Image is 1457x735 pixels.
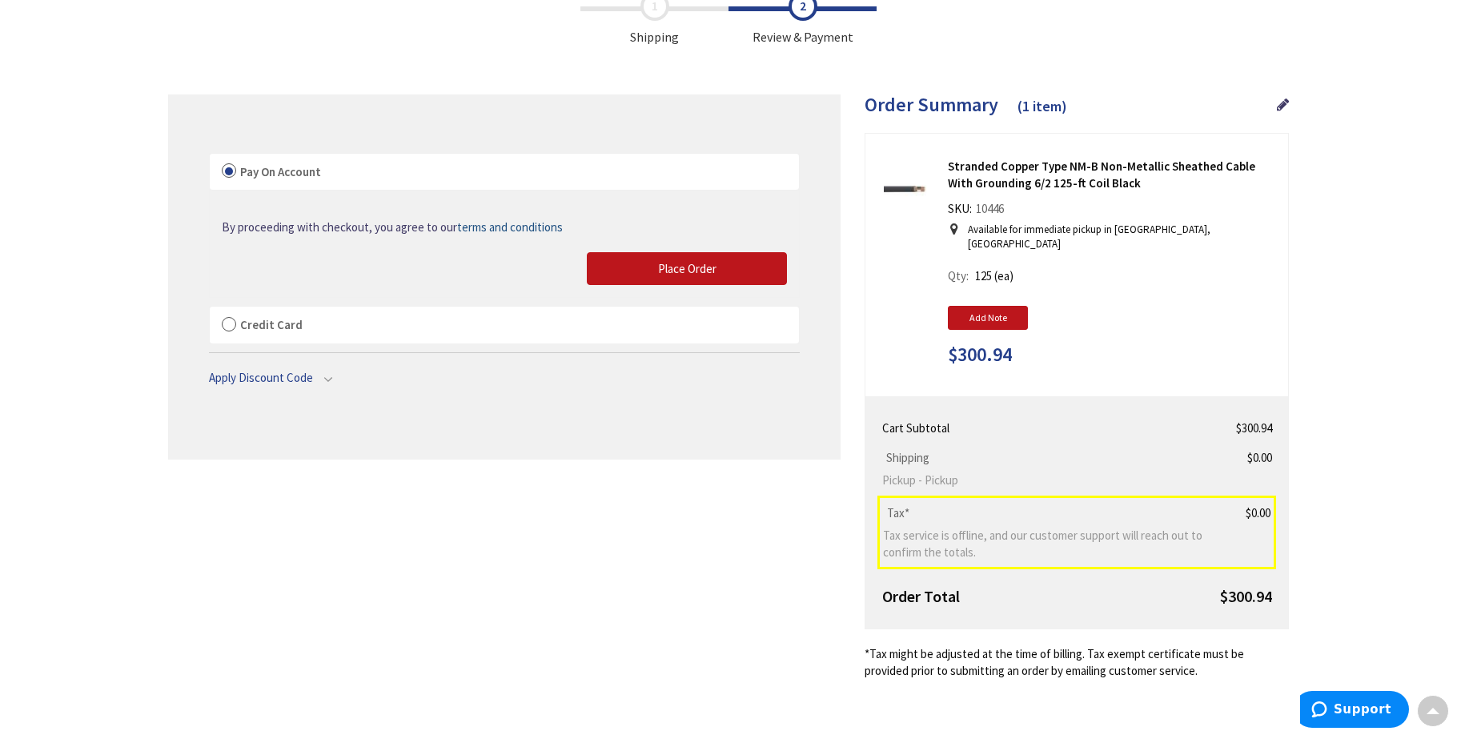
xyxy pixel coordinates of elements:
strong: Order Total [882,586,960,606]
p: Available for immediate pickup in [GEOGRAPHIC_DATA], [GEOGRAPHIC_DATA] [968,223,1268,252]
span: Order Summary [865,92,998,117]
span: $0.00 [1247,450,1272,465]
div: SKU: [948,200,1008,223]
span: Qty [948,268,966,283]
span: (ea) [994,268,1013,283]
span: $300.94 [1236,420,1272,436]
th: Cart Subtotal [879,413,1214,443]
span: Place Order [658,261,716,276]
span: (1 item) [1017,97,1067,115]
img: Stranded Copper Type NM-B Non-Metallic Sheathed Cable With Grounding 6/2 125-ft Coil Black [884,164,933,214]
span: terms and conditions [457,219,563,235]
span: 125 [975,268,992,283]
span: By proceeding with checkout, you agree to our [222,219,563,235]
span: Credit Card [240,317,303,332]
span: $300.94 [948,344,1012,365]
span: Pickup - Pickup [882,472,1207,488]
button: Place Order [587,252,787,286]
a: By proceeding with checkout, you agree to ourterms and conditions [222,219,563,235]
span: Shipping [882,450,933,465]
: *Tax might be adjusted at the time of billing. Tax exempt certificate must be provided prior to s... [865,645,1289,680]
span: 10446 [972,201,1008,216]
span: Tax service is offline, and our customer support will reach out to confirm the totals. [883,527,1207,561]
iframe: Opens a widget where you can find more information [1300,691,1409,731]
span: $0.00 [1246,505,1270,520]
span: Pay On Account [240,164,321,179]
strong: Stranded Copper Type NM-B Non-Metallic Sheathed Cable With Grounding 6/2 125-ft Coil Black [948,158,1276,192]
span: $300.94 [1220,586,1272,606]
span: Apply Discount Code [209,370,313,385]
